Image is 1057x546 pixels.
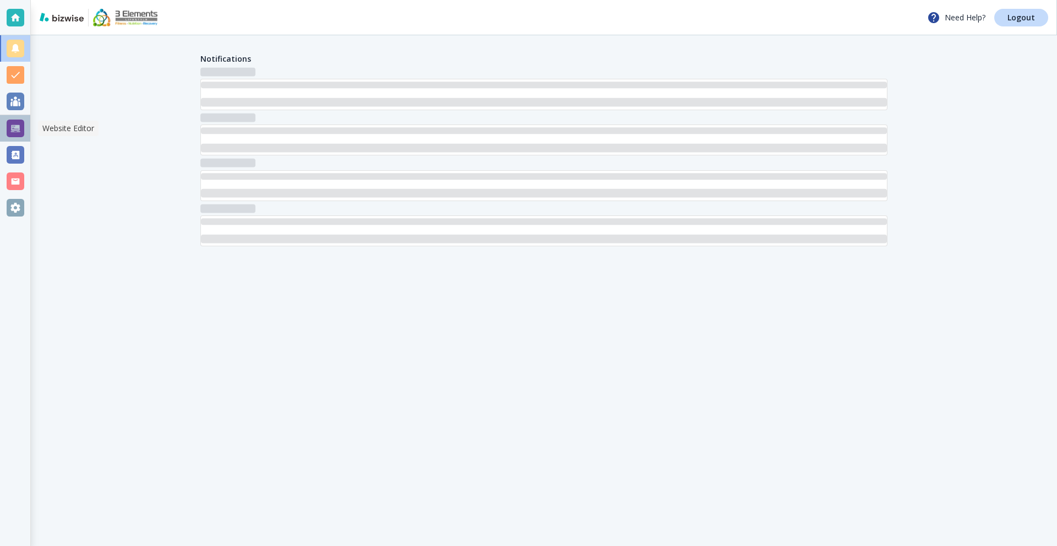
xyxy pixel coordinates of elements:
[1007,14,1035,21] p: Logout
[42,123,94,134] p: Website Editor
[927,11,985,24] p: Need Help?
[40,13,84,21] img: bizwise
[93,9,157,26] img: 3 Elements Lifestyle Gym
[200,53,251,64] h4: Notifications
[994,9,1048,26] a: Logout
